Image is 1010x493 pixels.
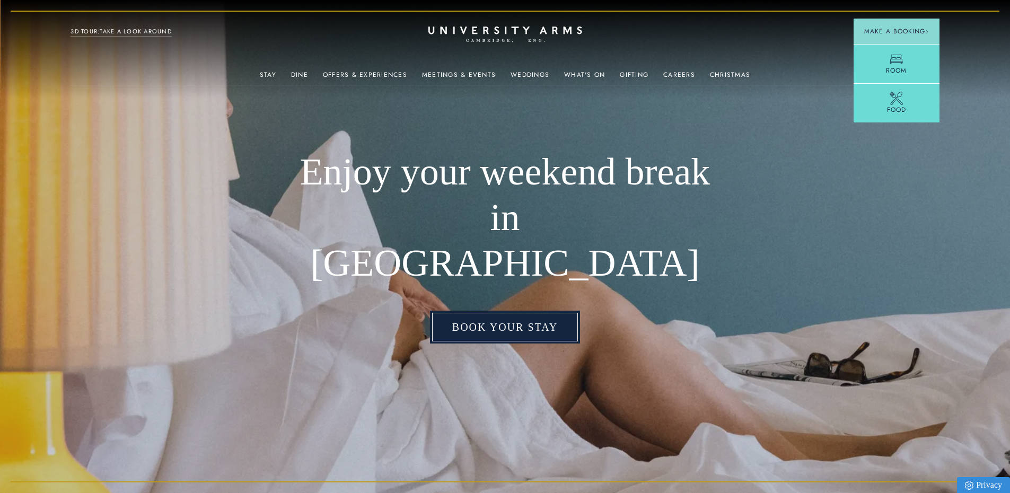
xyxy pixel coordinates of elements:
[854,83,939,122] a: Food
[620,71,648,85] a: Gifting
[422,71,496,85] a: Meetings & Events
[925,30,929,33] img: Arrow icon
[965,481,973,490] img: Privacy
[430,311,580,344] a: Book your stay
[71,27,172,37] a: 3D TOUR:TAKE A LOOK AROUND
[710,71,750,85] a: Christmas
[864,27,929,36] span: Make a Booking
[260,71,276,85] a: Stay
[887,105,906,115] span: Food
[854,19,939,44] button: Make a BookingArrow icon
[511,71,549,85] a: Weddings
[428,27,582,43] a: Home
[663,71,695,85] a: Careers
[886,66,907,75] span: Room
[293,149,717,286] h1: Enjoy your weekend break in [GEOGRAPHIC_DATA]
[323,71,407,85] a: Offers & Experiences
[957,477,1010,493] a: Privacy
[564,71,605,85] a: What's On
[291,71,308,85] a: Dine
[854,44,939,83] a: Room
